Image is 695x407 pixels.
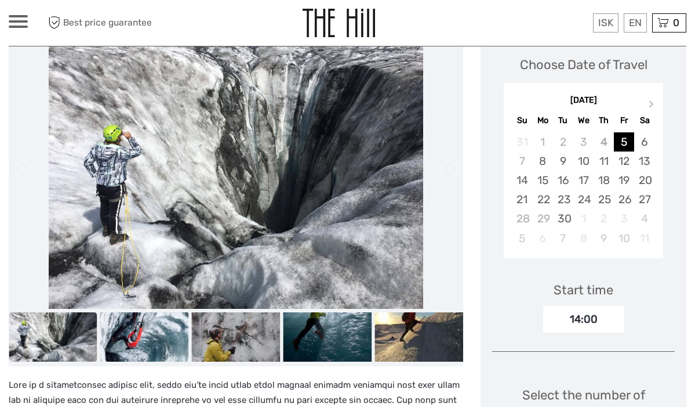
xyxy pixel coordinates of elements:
[520,56,647,74] div: Choose Date of Travel
[283,312,372,362] img: c0324d185b6a410088d1f0acba3f32fa_slider_thumbnail.jpg
[553,171,573,190] div: Choose Tuesday, September 16th, 2025
[614,113,634,128] div: Fr
[512,152,532,171] div: Not available Sunday, September 7th, 2025
[614,171,634,190] div: Choose Friday, September 19th, 2025
[512,171,532,190] div: Choose Sunday, September 14th, 2025
[614,229,634,248] div: Choose Friday, October 10th, 2025
[512,229,532,248] div: Choose Sunday, October 5th, 2025
[533,152,553,171] div: Choose Monday, September 8th, 2025
[533,113,553,128] div: Mo
[634,190,654,209] div: Choose Saturday, September 27th, 2025
[553,152,573,171] div: Choose Tuesday, September 9th, 2025
[512,209,532,228] div: Not available Sunday, September 28th, 2025
[573,171,594,190] div: Choose Wednesday, September 17th, 2025
[554,281,613,299] div: Start time
[643,98,662,116] button: Next Month
[100,312,189,362] img: 81c97c857663437085f3e1672cdae129_slider_thumbnail.jpg
[614,152,634,171] div: Choose Friday, September 12th, 2025
[512,113,532,128] div: Su
[634,152,654,171] div: Choose Saturday, September 13th, 2025
[594,132,614,152] div: Not available Thursday, September 4th, 2025
[533,209,553,228] div: Not available Monday, September 29th, 2025
[49,28,423,309] img: 23c9dc01d5744c00b6dd3f6b7d2ba5d4_main_slider.jpg
[594,113,614,128] div: Th
[533,132,553,152] div: Not available Monday, September 1st, 2025
[553,229,573,248] div: Choose Tuesday, October 7th, 2025
[553,209,573,228] div: Choose Tuesday, September 30th, 2025
[533,171,553,190] div: Choose Monday, September 15th, 2025
[614,190,634,209] div: Choose Friday, September 26th, 2025
[133,18,147,32] button: Open LiveChat chat widget
[573,190,594,209] div: Choose Wednesday, September 24th, 2025
[594,229,614,248] div: Choose Thursday, October 9th, 2025
[598,17,613,28] span: ISK
[573,209,594,228] div: Not available Wednesday, October 1st, 2025
[303,9,375,37] img: The Hill
[634,132,654,152] div: Choose Saturday, September 6th, 2025
[374,312,463,362] img: 0179c49af884454281d189d6ab2aa342_slider_thumbnail.jpg
[573,132,594,152] div: Not available Wednesday, September 3rd, 2025
[553,113,573,128] div: Tu
[614,132,634,152] div: Choose Friday, September 5th, 2025
[573,152,594,171] div: Choose Wednesday, September 10th, 2025
[45,13,178,33] span: Best price guarantee
[594,171,614,190] div: Choose Thursday, September 18th, 2025
[594,209,614,228] div: Not available Thursday, October 2nd, 2025
[553,190,573,209] div: Choose Tuesday, September 23rd, 2025
[634,209,654,228] div: Choose Saturday, October 4th, 2025
[512,190,532,209] div: Choose Sunday, September 21st, 2025
[624,13,647,33] div: EN
[671,17,681,28] span: 0
[634,113,654,128] div: Sa
[553,132,573,152] div: Not available Tuesday, September 2nd, 2025
[16,20,131,30] p: We're away right now. Please check back later!
[507,132,659,248] div: month 2025-09
[9,312,97,362] img: 23c9dc01d5744c00b6dd3f6b7d2ba5d4_slider_thumbnail.jpg
[594,190,614,209] div: Choose Thursday, September 25th, 2025
[533,190,553,209] div: Choose Monday, September 22nd, 2025
[543,306,624,333] div: 14:00
[512,132,532,152] div: Not available Sunday, August 31st, 2025
[614,209,634,228] div: Not available Friday, October 3rd, 2025
[504,95,663,107] div: [DATE]
[533,229,553,248] div: Not available Monday, October 6th, 2025
[634,229,654,248] div: Not available Saturday, October 11th, 2025
[192,312,281,362] img: c87786015b2b44688d162d29a8b9c8bb_slider_thumbnail.jpeg
[573,113,594,128] div: We
[594,152,614,171] div: Choose Thursday, September 11th, 2025
[573,229,594,248] div: Not available Wednesday, October 8th, 2025
[634,171,654,190] div: Choose Saturday, September 20th, 2025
